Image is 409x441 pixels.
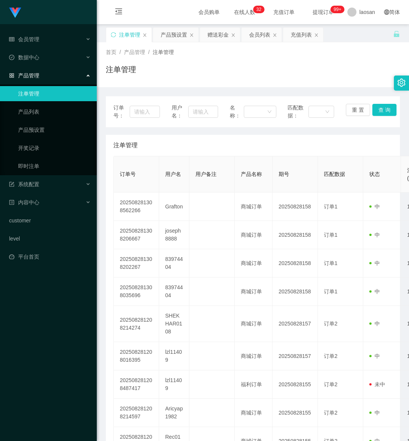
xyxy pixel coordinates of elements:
i: 图标: table [9,37,14,42]
td: 20250828155 [273,370,318,399]
p: 3 [256,6,259,13]
span: 订单2 [324,353,338,359]
span: 中 [369,353,380,359]
span: 订单1 [324,288,338,295]
button: 重 置 [346,104,370,116]
div: 赠送彩金 [208,28,229,42]
td: 20250828155 [273,399,318,427]
span: 订单2 [324,381,338,387]
span: 中 [369,232,380,238]
i: 图标: down [267,109,272,115]
span: 首页 [106,49,116,55]
a: 开奖记录 [18,140,91,156]
i: 图标: form [9,182,14,187]
i: 图标: global [384,9,389,15]
i: 图标: close [231,33,235,37]
span: 订单1 [324,260,338,266]
input: 请输入 [188,106,218,118]
i: 图标: menu-fold [106,0,132,25]
span: 系统配置 [9,181,39,187]
td: 83974404 [159,249,189,278]
p: 2 [259,6,262,13]
a: 即时注单 [18,159,91,174]
span: 订单号： [113,104,130,120]
sup: 996 [331,6,344,13]
span: / [148,49,150,55]
span: 中 [369,204,380,210]
span: 中 [369,260,380,266]
i: 图标: down [325,109,330,115]
span: 会员管理 [9,36,39,42]
i: 图标: close [273,33,277,37]
td: 20250828158 [273,193,318,221]
button: 查 询 [372,104,397,116]
td: Grafton [159,193,189,221]
td: 商城订单 [235,278,273,306]
a: level [9,231,91,246]
span: 产品管理 [124,49,145,55]
span: 数据中心 [9,54,39,60]
span: 期号 [279,171,289,177]
input: 请输入 [130,106,160,118]
span: 中 [369,321,380,327]
td: 20250828158 [273,249,318,278]
span: 状态 [369,171,380,177]
span: 匹配数据： [288,104,308,120]
td: 商城订单 [235,342,273,370]
td: 202508281308202267 [114,249,159,278]
td: 商城订单 [235,193,273,221]
span: 注单管理 [153,49,174,55]
h1: 注单管理 [106,64,136,75]
td: 202508281308035696 [114,278,159,306]
span: 用户备注 [195,171,217,177]
a: 图标: dashboard平台首页 [9,249,91,264]
td: 20250828157 [273,342,318,370]
sup: 32 [253,6,264,13]
span: 匹配数据 [324,171,345,177]
td: 商城订单 [235,221,273,249]
i: 图标: setting [397,79,406,87]
span: 充值订单 [270,9,298,15]
span: 中 [369,410,380,416]
span: 订单2 [324,321,338,327]
td: 202508281308562266 [114,193,159,221]
i: 图标: unlock [393,31,400,37]
span: 名称： [230,104,244,120]
span: 订单号 [120,171,136,177]
span: 注单管理 [113,141,138,150]
td: 202508281208016395 [114,342,159,370]
i: 图标: close [143,33,147,37]
span: 产品名称 [241,171,262,177]
span: 在线人数 [230,9,259,15]
i: 图标: sync [111,32,116,37]
td: 83974404 [159,278,189,306]
td: 商城订单 [235,306,273,342]
i: 图标: close [189,33,194,37]
td: lzl11409 [159,370,189,399]
span: 未中 [369,381,385,387]
span: 中 [369,288,380,295]
td: 商城订单 [235,249,273,278]
div: 产品预设置 [161,28,187,42]
a: 产品列表 [18,104,91,119]
i: 图标: profile [9,200,14,205]
td: 202508281208214597 [114,399,159,427]
a: 注单管理 [18,86,91,101]
td: 202508281308206667 [114,221,159,249]
span: / [119,49,121,55]
span: 订单1 [324,204,338,210]
div: 注单管理 [119,28,140,42]
td: 202508281208487417 [114,370,159,399]
span: 提现订单 [309,9,338,15]
td: 20250828157 [273,306,318,342]
td: SHEKHAR0108 [159,306,189,342]
span: 用户名 [165,171,181,177]
td: lzl11409 [159,342,189,370]
span: 用户名： [172,104,188,120]
i: 图标: check-circle-o [9,55,14,60]
i: 图标: appstore-o [9,73,14,78]
td: 20250828158 [273,278,318,306]
td: 商城订单 [235,399,273,427]
span: 订单1 [324,232,338,238]
td: 20250828158 [273,221,318,249]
